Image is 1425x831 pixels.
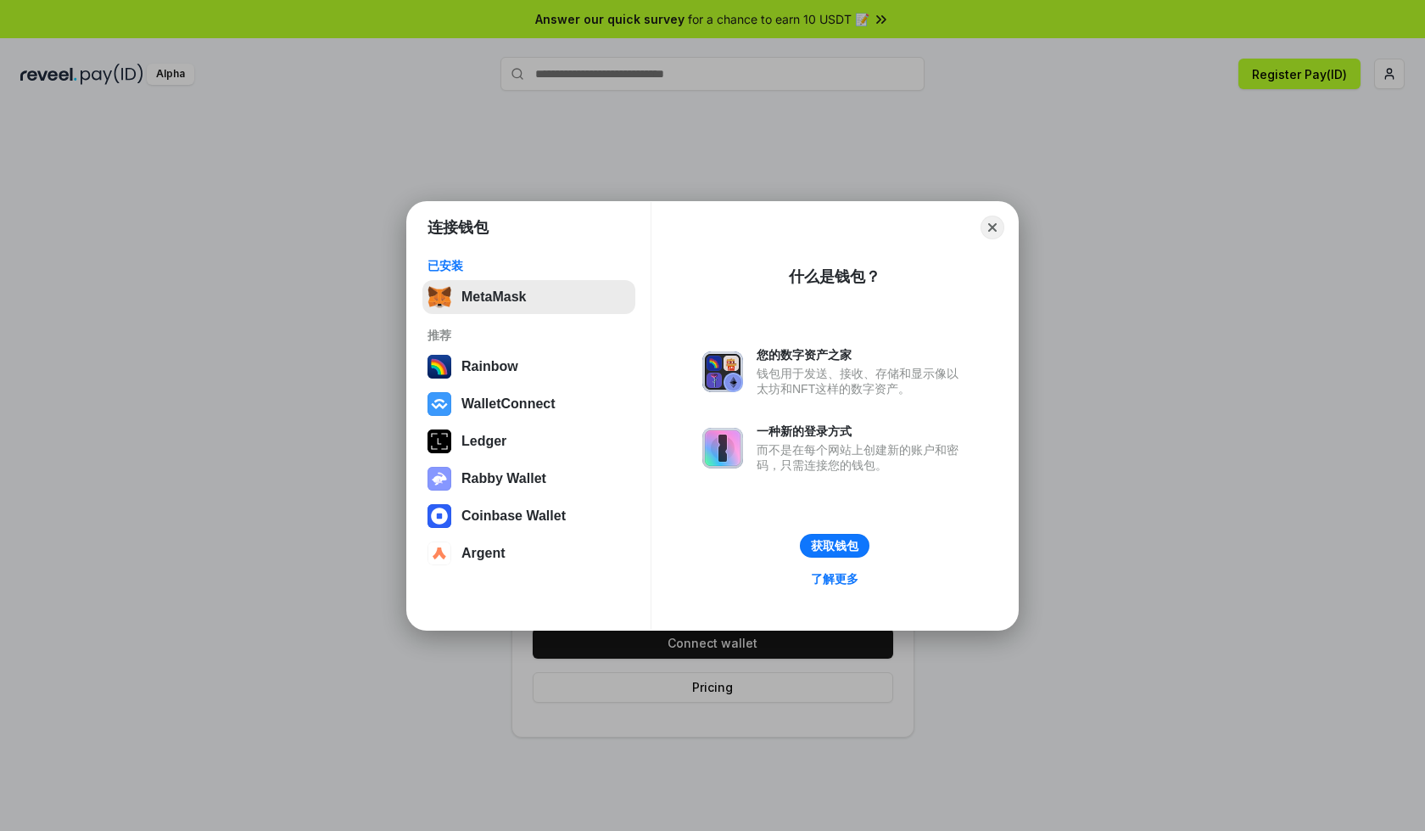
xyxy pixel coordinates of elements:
[427,467,451,491] img: svg+xml,%3Csvg%20xmlns%3D%22http%3A%2F%2Fwww.w3.org%2F2000%2Fsvg%22%20fill%3D%22none%22%20viewBox...
[461,508,566,524] div: Coinbase Wallet
[702,351,743,392] img: svg+xml,%3Csvg%20xmlns%3D%22http%3A%2F%2Fwww.w3.org%2F2000%2Fsvg%22%20fill%3D%22none%22%20viewBox...
[422,424,635,458] button: Ledger
[981,216,1004,239] button: Close
[461,546,506,561] div: Argent
[427,328,630,343] div: 推荐
[757,347,967,362] div: 您的数字资产之家
[427,504,451,528] img: svg+xml,%3Csvg%20width%3D%2228%22%20height%3D%2228%22%20viewBox%3D%220%200%2028%2028%22%20fill%3D...
[427,217,489,238] h1: 连接钱包
[461,471,546,486] div: Rabby Wallet
[422,499,635,533] button: Coinbase Wallet
[800,534,869,558] button: 获取钱包
[757,424,967,439] div: 一种新的登录方式
[427,430,451,453] img: svg+xml,%3Csvg%20xmlns%3D%22http%3A%2F%2Fwww.w3.org%2F2000%2Fsvg%22%20width%3D%2228%22%20height%3...
[811,538,858,553] div: 获取钱包
[422,280,635,314] button: MetaMask
[757,442,967,473] div: 而不是在每个网站上创建新的账户和密码，只需连接您的钱包。
[422,536,635,570] button: Argent
[461,289,526,305] div: MetaMask
[422,462,635,496] button: Rabby Wallet
[801,568,869,590] a: 了解更多
[461,434,506,449] div: Ledger
[422,350,635,384] button: Rainbow
[427,392,451,416] img: svg+xml,%3Csvg%20width%3D%2228%22%20height%3D%2228%22%20viewBox%3D%220%200%2028%2028%22%20fill%3D...
[427,542,451,565] img: svg+xml,%3Csvg%20width%3D%2228%22%20height%3D%2228%22%20viewBox%3D%220%200%2028%2028%22%20fill%3D...
[702,428,743,469] img: svg+xml,%3Csvg%20xmlns%3D%22http%3A%2F%2Fwww.w3.org%2F2000%2Fsvg%22%20fill%3D%22none%22%20viewBox...
[811,571,858,587] div: 了解更多
[427,258,630,273] div: 已安装
[461,396,556,412] div: WalletConnect
[789,267,880,287] div: 什么是钱包？
[427,355,451,379] img: svg+xml,%3Csvg%20width%3D%22120%22%20height%3D%22120%22%20viewBox%3D%220%200%20120%20120%22%20fil...
[427,285,451,309] img: svg+xml,%3Csvg%20fill%3D%22none%22%20height%3D%2233%22%20viewBox%3D%220%200%2035%2033%22%20width%...
[461,359,518,374] div: Rainbow
[757,366,967,396] div: 钱包用于发送、接收、存储和显示像以太坊和NFT这样的数字资产。
[422,387,635,421] button: WalletConnect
